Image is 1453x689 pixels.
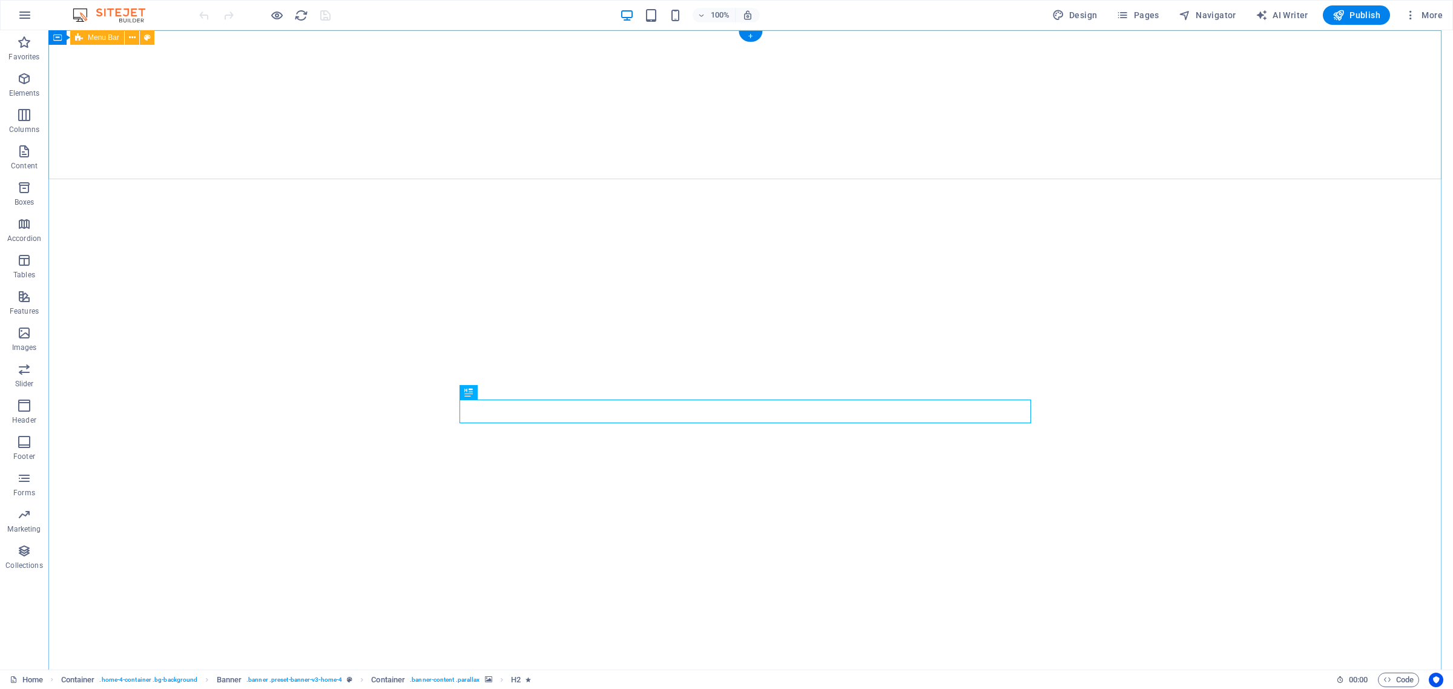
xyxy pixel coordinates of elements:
[739,31,762,42] div: +
[13,452,35,461] p: Footer
[294,8,308,22] i: Reload page
[1116,9,1159,21] span: Pages
[70,8,160,22] img: Editor Logo
[1256,9,1308,21] span: AI Writer
[1052,9,1098,21] span: Design
[1405,9,1443,21] span: More
[371,673,405,687] span: Click to select. Double-click to edit
[10,673,43,687] a: Click to cancel selection. Double-click to open Pages
[7,524,41,534] p: Marketing
[12,343,37,352] p: Images
[1349,673,1368,687] span: 00 00
[742,10,753,21] i: On resize automatically adjust zoom level to fit chosen device.
[13,488,35,498] p: Forms
[217,673,242,687] span: Click to select. Double-click to edit
[9,88,40,98] p: Elements
[294,8,308,22] button: reload
[11,161,38,171] p: Content
[1174,5,1241,25] button: Navigator
[410,673,479,687] span: . banner-content .parallax
[7,234,41,243] p: Accordion
[61,673,95,687] span: Click to select. Double-click to edit
[1378,673,1419,687] button: Code
[1323,5,1390,25] button: Publish
[1429,673,1443,687] button: Usercentrics
[99,673,197,687] span: . home-4-container .bg-background
[13,270,35,280] p: Tables
[9,125,39,134] p: Columns
[8,52,39,62] p: Favorites
[12,415,36,425] p: Header
[711,8,730,22] h6: 100%
[1251,5,1313,25] button: AI Writer
[15,197,35,207] p: Boxes
[485,676,492,683] i: This element contains a background
[246,673,342,687] span: . banner .preset-banner-v3-home-4
[10,306,39,316] p: Features
[1047,5,1102,25] button: Design
[511,673,521,687] span: Click to select. Double-click to edit
[1336,673,1368,687] h6: Session time
[15,379,34,389] p: Slider
[693,8,736,22] button: 100%
[1179,9,1236,21] span: Navigator
[1383,673,1414,687] span: Code
[1047,5,1102,25] div: Design (Ctrl+Alt+Y)
[61,673,531,687] nav: breadcrumb
[5,561,42,570] p: Collections
[88,34,119,41] span: Menu Bar
[1400,5,1448,25] button: More
[1112,5,1164,25] button: Pages
[526,676,531,683] i: Element contains an animation
[1333,9,1380,21] span: Publish
[347,676,352,683] i: This element is a customizable preset
[1357,675,1359,684] span: :
[269,8,284,22] button: Click here to leave preview mode and continue editing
